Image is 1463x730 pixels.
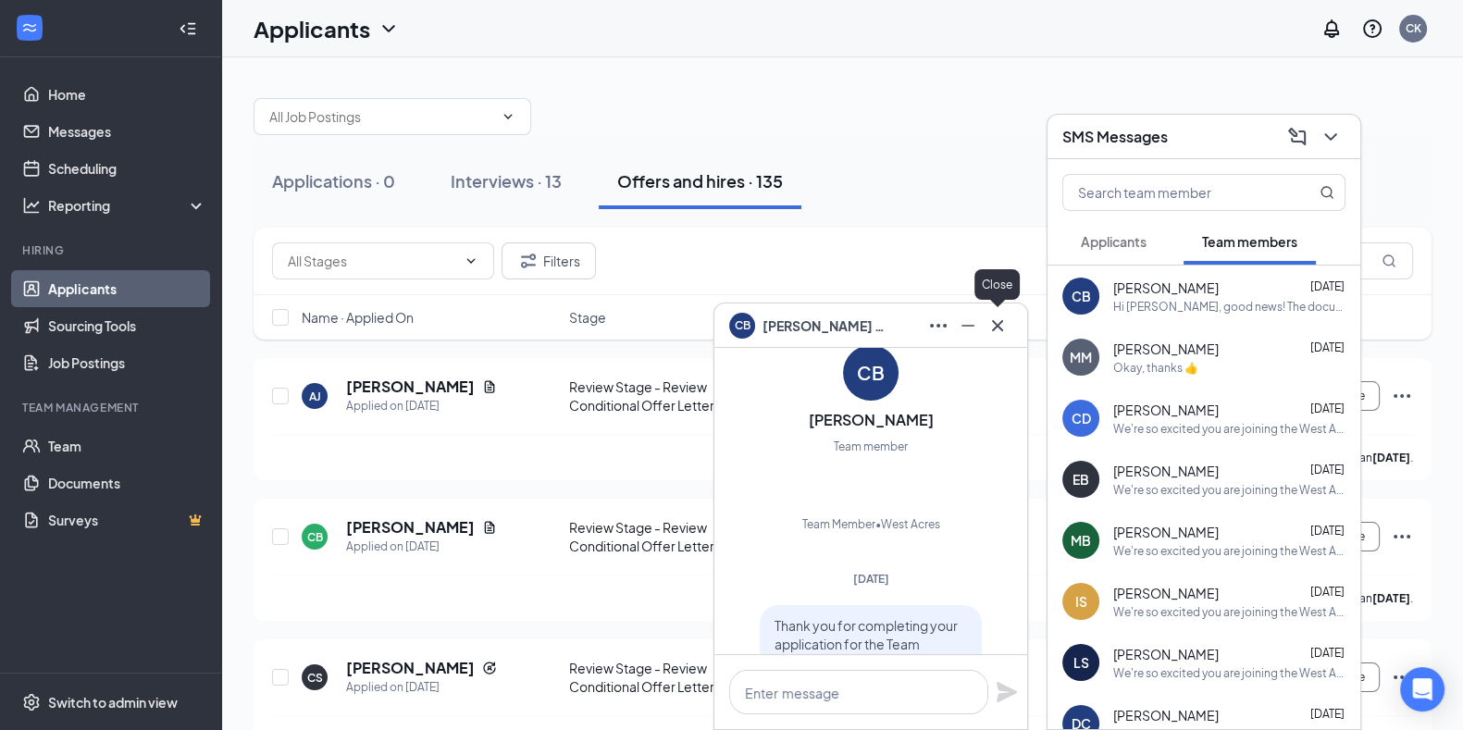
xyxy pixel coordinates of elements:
[254,13,370,44] h1: Applicants
[1310,524,1345,538] span: [DATE]
[1310,585,1345,599] span: [DATE]
[1113,543,1345,559] div: We're so excited you are joining the West Acres [DEMOGRAPHIC_DATA]-fil-Ateam ! Do you know anyone...
[857,360,885,386] div: CB
[22,196,41,215] svg: Analysis
[569,659,762,696] div: Review Stage - Review Conditional Offer Letter
[346,538,497,556] div: Applied on [DATE]
[1072,470,1089,489] div: EB
[617,169,783,192] div: Offers and hires · 135
[1372,451,1410,464] b: [DATE]
[482,520,497,535] svg: Document
[48,344,206,381] a: Job Postings
[464,254,478,268] svg: ChevronDown
[307,670,323,686] div: CS
[179,19,197,38] svg: Collapse
[834,438,908,456] div: Team member
[346,397,497,415] div: Applied on [DATE]
[346,658,475,678] h5: [PERSON_NAME]
[48,307,206,344] a: Sourcing Tools
[48,693,178,711] div: Switch to admin view
[924,311,953,340] button: Ellipses
[1113,401,1219,419] span: [PERSON_NAME]
[1113,360,1198,376] div: Okay, thanks 👍
[1113,421,1345,437] div: We're so excited you are joining the West Acres [DEMOGRAPHIC_DATA]-fil-Ateam ! Do you know anyone...
[517,250,539,272] svg: Filter
[1113,462,1219,480] span: [PERSON_NAME]
[1113,604,1345,620] div: We're so excited you are joining the West Acres [DEMOGRAPHIC_DATA]-fil-Ateam ! Do you know anyone...
[269,106,493,127] input: All Job Postings
[1283,122,1312,152] button: ComposeMessage
[1113,645,1219,663] span: [PERSON_NAME]
[1286,126,1308,148] svg: ComposeMessage
[22,400,203,415] div: Team Management
[48,113,206,150] a: Messages
[1113,706,1219,724] span: [PERSON_NAME]
[1113,523,1219,541] span: [PERSON_NAME]
[1382,254,1396,268] svg: MagnifyingGlass
[48,427,206,464] a: Team
[451,169,562,192] div: Interviews · 13
[22,242,203,258] div: Hiring
[22,693,41,711] svg: Settings
[1320,126,1342,148] svg: ChevronDown
[1320,18,1343,40] svg: Notifications
[1063,175,1283,210] input: Search team member
[1310,646,1345,660] span: [DATE]
[762,316,892,336] span: [PERSON_NAME] Braunheim
[1072,287,1091,305] div: CB
[1320,185,1334,200] svg: MagnifyingGlass
[1361,18,1383,40] svg: QuestionInfo
[1372,591,1410,605] b: [DATE]
[569,518,762,555] div: Review Stage - Review Conditional Offer Letter
[482,661,497,675] svg: Reapply
[302,308,414,327] span: Name · Applied On
[1113,482,1345,498] div: We're so excited you are joining the West Acres [DEMOGRAPHIC_DATA]-fil-Ateam ! Do you know anyone...
[1081,233,1147,250] span: Applicants
[853,572,889,586] span: [DATE]
[309,389,321,404] div: AJ
[1113,584,1219,602] span: [PERSON_NAME]
[48,76,206,113] a: Home
[1113,340,1219,358] span: [PERSON_NAME]
[809,410,934,430] h3: [PERSON_NAME]
[48,196,207,215] div: Reporting
[272,169,395,192] div: Applications · 0
[288,251,456,271] input: All Stages
[1310,402,1345,415] span: [DATE]
[1113,299,1345,315] div: Hi [PERSON_NAME], good news! The document signature request for [DEMOGRAPHIC_DATA]-fil-A - Team M...
[1113,665,1345,681] div: We're so excited you are joining the West Acres [DEMOGRAPHIC_DATA]-fil-Ateam ! Do you know anyone...
[1310,279,1345,293] span: [DATE]
[346,517,475,538] h5: [PERSON_NAME]
[378,18,400,40] svg: ChevronDown
[48,270,206,307] a: Applicants
[1113,278,1219,297] span: [PERSON_NAME]
[307,529,323,545] div: CB
[986,315,1009,337] svg: Cross
[1070,348,1092,366] div: MM
[501,109,515,124] svg: ChevronDown
[1062,127,1168,147] h3: SMS Messages
[1073,653,1089,672] div: LS
[48,150,206,187] a: Scheduling
[953,311,983,340] button: Minimize
[1391,385,1413,407] svg: Ellipses
[802,515,940,534] div: Team Member • West Acres
[1406,20,1421,36] div: CK
[1075,592,1087,611] div: IS
[1391,666,1413,688] svg: Ellipses
[1316,122,1345,152] button: ChevronDown
[482,379,497,394] svg: Document
[20,19,39,37] svg: WorkstreamLogo
[346,678,497,697] div: Applied on [DATE]
[1202,233,1297,250] span: Team members
[1310,340,1345,354] span: [DATE]
[569,308,606,327] span: Stage
[974,269,1020,300] div: Close
[1310,463,1345,476] span: [DATE]
[996,681,1018,703] svg: Plane
[1391,526,1413,548] svg: Ellipses
[1072,409,1091,427] div: CD
[1310,707,1345,721] span: [DATE]
[1071,531,1091,550] div: MB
